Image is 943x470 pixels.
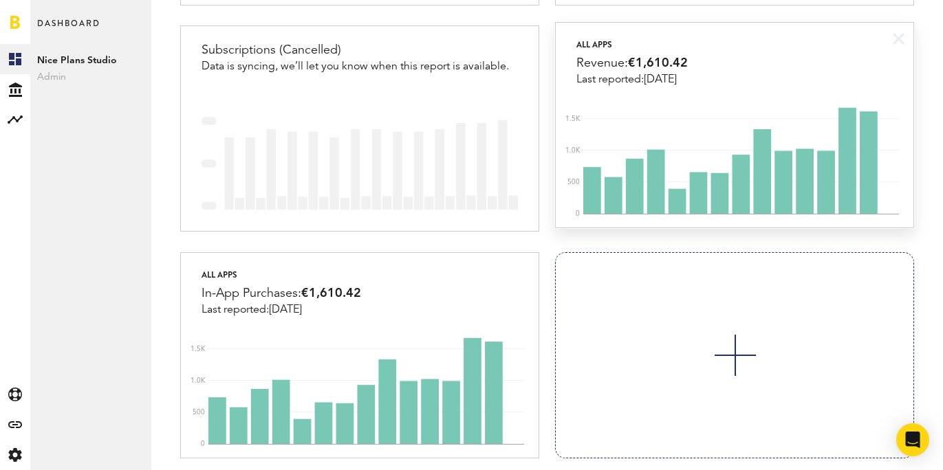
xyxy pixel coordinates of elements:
[193,409,205,416] text: 500
[644,74,677,85] span: [DATE]
[201,440,205,447] text: 0
[628,57,688,69] span: €1,610.42
[565,115,581,122] text: 1.5K
[191,377,206,383] text: 1.0K
[202,117,518,210] img: bar-chart-stub.svg
[37,52,144,69] span: Nice Plans Studio
[576,53,688,74] div: Revenue:
[567,179,580,186] text: 500
[191,345,206,352] text: 1.5K
[37,15,100,44] span: Dashboard
[202,40,509,60] div: Subscriptions (Cancelled)
[202,60,509,73] div: Data is syncing, we’ll let you know when this report is available.
[269,304,302,315] span: [DATE]
[576,36,688,53] div: All apps
[202,304,361,316] div: Last reported:
[565,147,581,154] text: 1.0K
[896,423,929,456] div: Open Intercom Messenger
[37,69,144,85] span: Admin
[202,283,361,304] div: In-App Purchases:
[301,287,361,300] span: €1,610.42
[29,10,78,22] span: Support
[576,74,688,86] div: Last reported:
[576,210,580,217] text: 0
[202,267,361,283] div: All apps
